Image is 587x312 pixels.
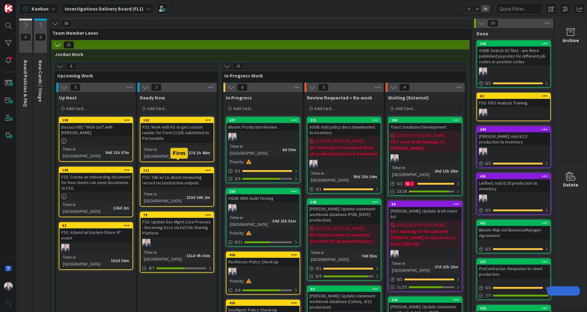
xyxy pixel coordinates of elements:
[388,94,429,101] span: Waiting (External)
[244,158,244,165] span: :
[404,181,414,186] div: 1
[477,93,550,107] div: 63FSS: FIFO Analysis Training
[309,232,379,244] b: INT: Discuss when to combine accounts for grouped analysis.
[227,258,300,266] div: RecRecon: Policy Check-Up
[143,118,214,122] div: 162
[481,6,490,12] span: 3x
[109,257,131,264] div: 162d 36m
[432,168,433,174] span: :
[480,260,550,264] div: 247
[391,164,432,178] div: Time in [GEOGRAPHIC_DATA]
[477,68,550,76] div: JC
[308,117,381,137] div: 221ASDB: Add policy docs downloaded to inventory
[227,123,300,131] div: Bloom: Production Review
[479,68,487,76] img: JC
[316,265,322,272] span: 0 / 1
[477,195,550,203] div: JC
[309,170,351,183] div: Time in [GEOGRAPHIC_DATA]
[391,139,460,151] b: EXT: Sent draft findings to [PERSON_NAME]
[477,220,551,253] a: 421Bloom: Map out BusinessManager Agreement0/1
[59,117,132,123] div: 180
[351,173,352,180] span: :
[233,63,244,70] span: 15
[477,305,550,311] div: 426
[226,94,252,101] span: In Progress
[308,205,381,224] div: [PERSON_NAME]: Update statement workbook database (PGB, [DATE] production)
[185,252,212,259] div: 151d 4h 36m
[228,278,244,284] div: Priority
[227,117,300,131] div: 437Bloom: Production Review
[480,174,550,178] div: 441
[61,244,69,252] img: JC
[395,106,415,111] span: Add Card...
[140,167,214,207] a: 111FSS: Talk w/ LG about measuring record reconstruction outputsTime in [GEOGRAPHIC_DATA]:152d 18...
[477,99,550,107] div: FSS: FIFO Analysis Training
[237,84,248,91] span: 8
[391,202,462,206] div: 66
[389,117,462,131] div: 369Truist: Database Development
[59,123,132,137] div: Discuss KBZ "Wish List" with [PERSON_NAME]
[480,42,550,46] div: 346
[485,292,491,299] span: 7/7
[111,204,131,211] div: 126d 2m
[229,118,300,122] div: 437
[477,40,551,88] a: 346ASDB: Search AZ files - are there published payrates for different job codes or position codes...
[477,93,551,121] a: 63FSS: FIFO Analysis TrainingJC
[308,199,381,205] div: 168
[59,228,132,242] div: FSS: Attend an Eastern Shore YP event
[235,239,243,245] span: 6/11
[59,223,132,242] div: 62FSS: Attend an Eastern Shore YP event
[308,286,381,311] div: 69[PERSON_NAME]: Update statement workbook database (Colony, 4/22 production)
[310,200,381,204] div: 168
[464,6,473,12] span: 1x
[140,94,165,101] span: Ready Now
[318,84,329,91] span: 3
[270,218,271,224] span: :
[227,133,300,141] div: JC
[226,252,300,295] a: 456RecRecon: Policy Check-UpJCPriority:3/4
[309,160,317,168] img: JC
[310,118,381,122] div: 221
[477,259,550,278] div: 247ProContractor: Response to client production
[52,30,464,36] span: Team Member Lanes
[143,168,214,173] div: 111
[477,226,550,239] div: Bloom: Map out BusinessManager Agreement
[359,253,360,259] span: :
[59,244,132,252] div: JC
[314,106,334,111] span: Add Card...
[480,221,550,225] div: 421
[479,109,487,117] img: JC
[147,106,167,111] span: Add Card...
[104,149,131,156] div: 94d 21h 57m
[142,146,184,160] div: Time in [GEOGRAPHIC_DATA]
[227,204,300,212] div: JC
[244,278,244,284] span: :
[229,189,300,194] div: 350
[391,118,462,122] div: 369
[149,265,154,271] span: 4/7
[66,106,86,111] span: Add Card...
[59,167,132,173] div: 169
[184,252,185,259] span: :
[391,260,432,274] div: Time in [GEOGRAPHIC_DATA]
[310,287,381,291] div: 69
[227,189,300,202] div: 350ASDB: HRIS Audit Testing
[389,117,462,123] div: 369
[316,273,322,279] span: 8/9
[480,127,550,132] div: 440
[140,117,214,162] a: 162FSS: Work with KS to get custom reader for Form 1120S submitted to Personable.Time in [GEOGRAP...
[59,117,132,137] div: 180Discuss KBZ "Wish List" with [PERSON_NAME]
[61,20,71,27] span: 58
[389,207,462,221] div: [PERSON_NAME]: Update draft client list
[388,201,462,292] a: 66[PERSON_NAME]: Update draft client list[DATE] By [PERSON_NAME]...EXT: Waiting for BD call with ...
[4,299,13,308] img: avatar
[227,268,300,276] div: JC
[108,257,109,264] span: :
[485,246,491,252] span: 0 / 1
[563,181,578,188] div: Delete
[477,109,550,117] div: JC
[477,174,550,179] div: 441
[397,188,407,195] span: 23/26
[62,118,132,122] div: 180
